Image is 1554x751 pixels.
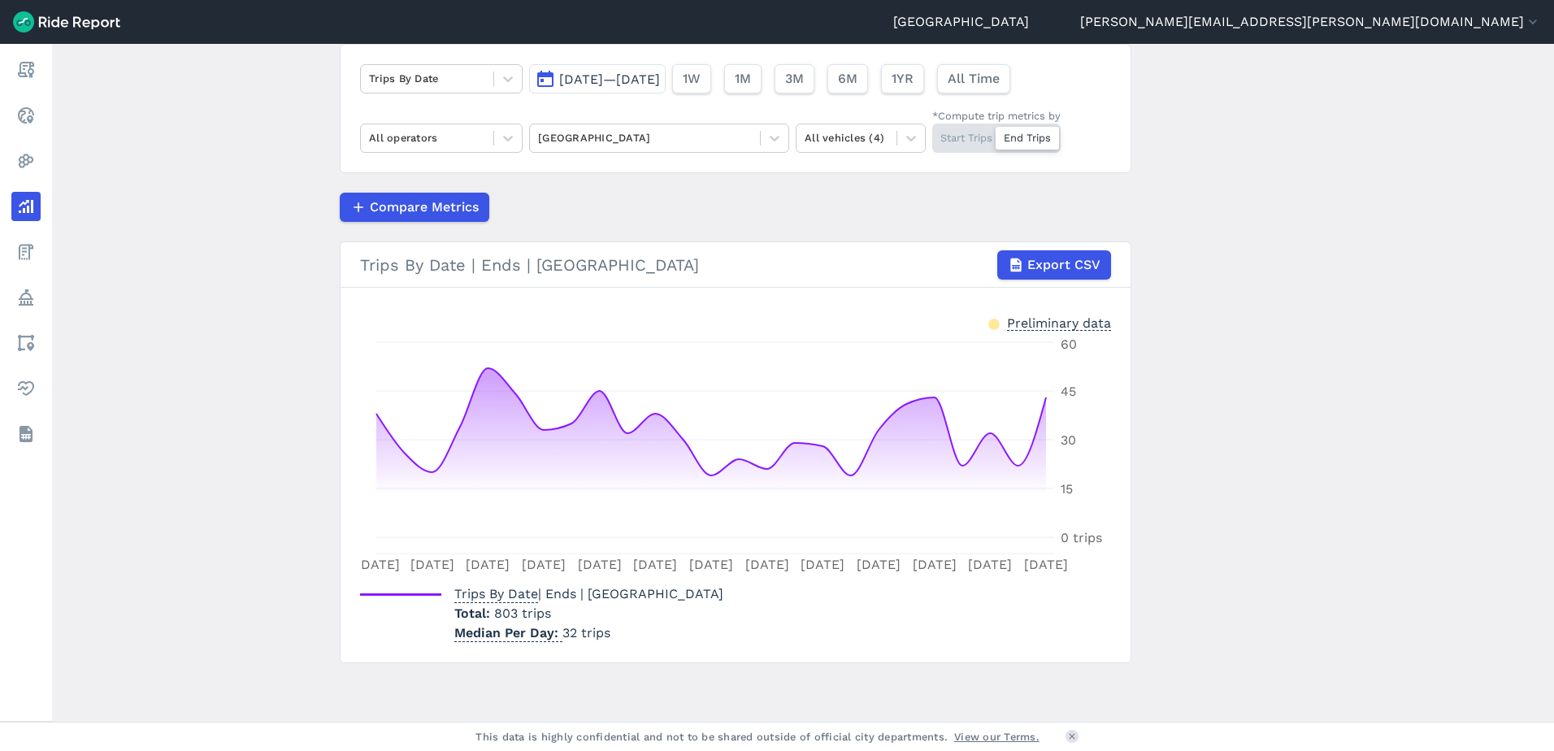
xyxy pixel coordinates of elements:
button: Export CSV [997,250,1111,280]
div: *Compute trip metrics by [932,108,1061,124]
tspan: 45 [1061,384,1076,399]
span: Trips By Date [454,581,538,603]
span: Median Per Day [454,620,562,642]
span: Compare Metrics [370,198,479,217]
button: All Time [937,64,1010,93]
button: [PERSON_NAME][EMAIL_ADDRESS][PERSON_NAME][DOMAIN_NAME] [1080,12,1541,32]
div: Trips By Date | Ends | [GEOGRAPHIC_DATA] [360,250,1111,280]
tspan: 30 [1061,432,1076,448]
span: 803 trips [494,606,551,621]
button: 3M [775,64,814,93]
a: Heatmaps [11,146,41,176]
tspan: [DATE] [745,557,789,572]
button: Compare Metrics [340,193,489,222]
a: Analyze [11,192,41,221]
span: 3M [785,69,804,89]
tspan: 0 trips [1061,530,1102,545]
tspan: [DATE] [522,557,566,572]
tspan: [DATE] [410,557,454,572]
tspan: [DATE] [466,557,510,572]
tspan: [DATE] [1024,557,1068,572]
span: [DATE]—[DATE] [559,72,660,87]
button: 6M [827,64,868,93]
a: View our Terms. [954,729,1040,744]
span: Export CSV [1027,255,1100,275]
button: 1W [672,64,711,93]
span: 6M [838,69,857,89]
tspan: [DATE] [857,557,901,572]
a: Fees [11,237,41,267]
button: 1YR [881,64,924,93]
span: All Time [948,69,1000,89]
span: 1YR [892,69,914,89]
span: 1W [683,69,701,89]
tspan: 60 [1061,336,1077,352]
tspan: [DATE] [913,557,957,572]
a: [GEOGRAPHIC_DATA] [893,12,1029,32]
tspan: [DATE] [356,557,400,572]
p: 32 trips [454,623,723,643]
tspan: [DATE] [801,557,844,572]
a: Areas [11,328,41,358]
span: Total [454,606,494,621]
tspan: 15 [1061,481,1073,497]
a: Datasets [11,419,41,449]
a: Report [11,55,41,85]
tspan: [DATE] [968,557,1012,572]
button: 1M [724,64,762,93]
tspan: [DATE] [633,557,677,572]
tspan: [DATE] [578,557,622,572]
a: Policy [11,283,41,312]
a: Health [11,374,41,403]
span: 1M [735,69,751,89]
span: | Ends | [GEOGRAPHIC_DATA] [454,586,723,601]
a: Realtime [11,101,41,130]
button: [DATE]—[DATE] [529,64,666,93]
tspan: [DATE] [689,557,733,572]
img: Ride Report [13,11,120,33]
div: Preliminary data [1007,314,1111,331]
